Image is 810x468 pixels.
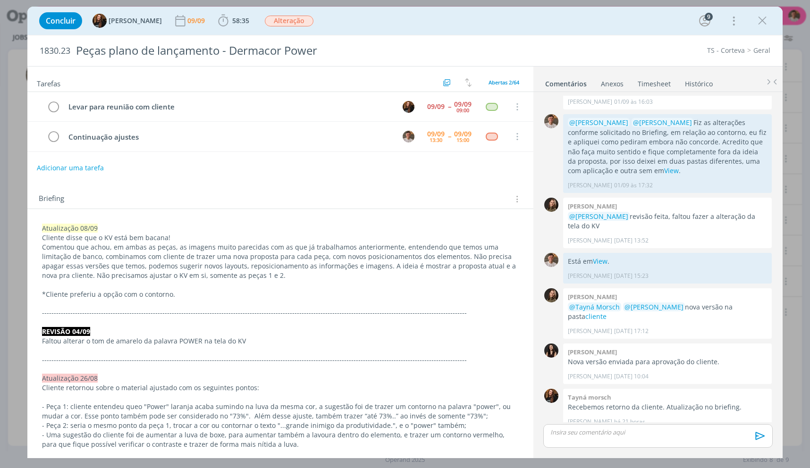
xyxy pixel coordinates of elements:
div: Levar para reunião com cliente [64,101,394,113]
span: 01/09 às 16:03 [614,98,653,106]
div: Peças plano de lançamento - Dermacor Power [72,39,462,62]
span: o "Power" laranja acaba sumindo na luva da mesma cor, a sugestão foi de trazer um contorno na pal... [42,402,513,420]
a: Timesheet [637,75,671,89]
p: Cliente retornou sobre o material ajustado com os seguintes pontos: [42,383,519,393]
div: 09/09 [454,101,472,108]
span: Tarefas [37,77,60,88]
span: @[PERSON_NAME] [633,118,692,127]
p: Fiz as alterações conforme solicitado no Briefing, em relação ao contorno, eu fiz e apliquei como... [568,118,767,176]
div: 09/09 [427,131,445,137]
button: 9 [697,13,712,28]
span: 1830.23 [40,46,70,56]
a: View [664,166,679,175]
span: -- [448,133,451,140]
div: 9 [705,13,713,21]
p: Está em . [568,257,767,266]
button: Adicionar uma tarefa [36,159,104,176]
p: [PERSON_NAME] [568,327,612,335]
div: 09/09 [427,103,445,110]
img: T [403,101,414,113]
p: [PERSON_NAME] [568,272,612,280]
p: Faltou alterar o tom de amarelo da palavra POWER na tela do KV [42,336,519,346]
span: @[PERSON_NAME] [624,302,683,311]
a: Geral [753,46,770,55]
p: Recebemos retorno da cliente. Atualização no briefing. [568,402,767,412]
p: [PERSON_NAME] [568,181,612,190]
a: Histórico [684,75,713,89]
b: [PERSON_NAME] [568,202,617,210]
span: [DATE] 10:04 [614,372,649,381]
span: @Tayná Morsch [569,302,620,311]
p: [PERSON_NAME] [568,98,612,106]
div: dialog [27,7,783,458]
p: *Cliente preferiu a opção com o contorno. [42,290,519,299]
p: - Peça 1: cliente entendeu que [42,402,519,421]
div: 09/09 [454,131,472,137]
img: T [544,253,558,267]
a: View [593,257,607,266]
span: Atualização 26/08 [42,374,98,383]
b: [PERSON_NAME] [568,348,617,356]
span: Briefing [39,193,64,205]
p: [PERSON_NAME] [568,236,612,245]
div: Anexos [601,79,624,89]
span: [PERSON_NAME] [109,17,162,24]
span: [DATE] 15:23 [614,272,649,280]
b: Tayná morsch [568,393,611,401]
span: 58:35 [232,16,249,25]
span: Alteração [265,16,313,26]
a: cliente [585,312,607,321]
img: arrow-down-up.svg [465,78,472,87]
p: Cliente disse que o KV está bem bacana! [42,233,519,242]
div: 09:00 [456,108,469,113]
span: [DATE] 13:52 [614,236,649,245]
button: T[PERSON_NAME] [93,14,162,28]
b: [PERSON_NAME] [568,292,617,301]
img: J [544,198,558,212]
img: J [544,288,558,302]
span: @[PERSON_NAME] [569,212,628,221]
button: Concluir [39,12,82,29]
div: 09/09 [187,17,207,24]
button: T [401,100,415,114]
a: TS - Corteva [707,46,745,55]
span: Abertas 2/64 [489,79,519,86]
img: I [544,343,558,358]
span: [DATE] 17:12 [614,327,649,335]
span: há 21 horas [614,418,645,426]
img: T [93,14,107,28]
img: T [403,131,414,142]
button: T [401,129,415,143]
strong: REVISÃO 04/09 [42,327,90,336]
p: nova versão na pasta [568,302,767,322]
div: 13:30 [430,137,442,142]
span: -- [448,103,451,110]
span: Concluir [46,17,76,25]
img: T [544,389,558,403]
div: Continuação ajustes [64,131,394,143]
img: T [544,114,558,128]
button: 58:35 [216,13,252,28]
p: revisão feita, faltou fazer a alteração da tela do KV [568,212,767,231]
p: Nova versão enviada para aprovação do cliente. [568,357,767,367]
span: - Peça 2: seria o mesmo ponto da peça 1, trocar a cor ou contornar o texto "...grande inimigo da ... [42,421,466,430]
span: -------------------------------------------------------------------------------------------------... [42,308,467,317]
div: 15:00 [456,137,469,142]
span: Atualização 08/09 [42,224,98,233]
span: @[PERSON_NAME] [569,118,628,127]
p: -------------------------------------------------------------------------------------------------... [42,355,519,365]
button: Alteração [264,15,314,27]
span: - Uma sugestão do cliente foi de aumentar a luva de boxe, para aumentar também a lavoura dentro d... [42,430,506,449]
span: 01/09 às 17:32 [614,181,653,190]
a: Comentários [545,75,587,89]
p: Comentou que achou, em ambas as peças, as imagens muito parecidas com as que já trabalhamos anter... [42,242,519,280]
p: [PERSON_NAME] [568,418,612,426]
p: [PERSON_NAME] [568,372,612,381]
